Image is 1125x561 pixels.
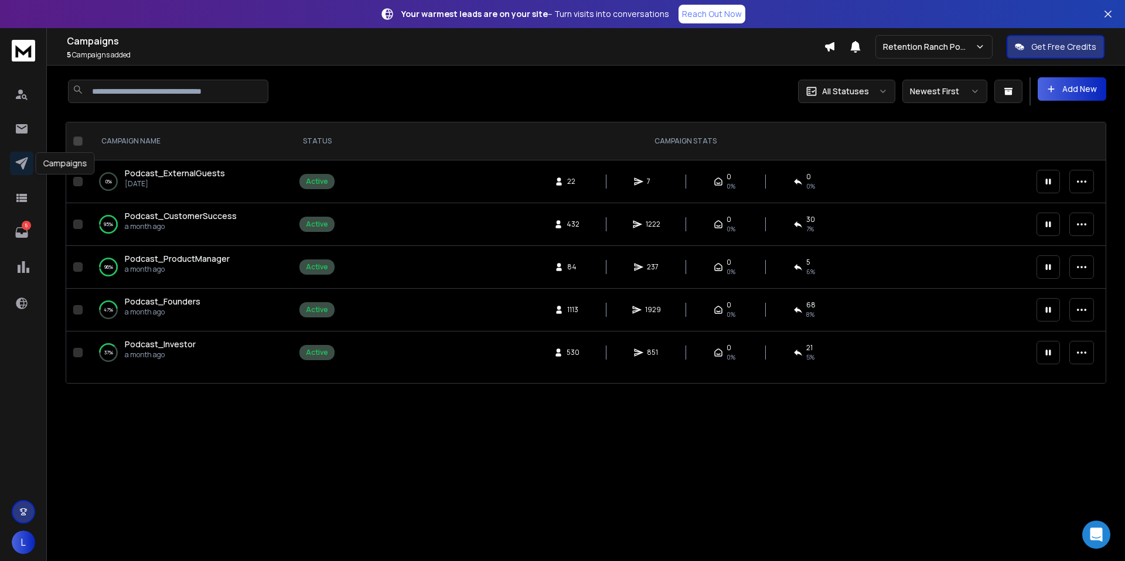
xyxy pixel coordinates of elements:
span: 0 [727,172,731,182]
p: 95 % [104,218,113,230]
div: Active [306,220,328,229]
span: 0 [727,215,731,224]
span: 8 % [806,310,814,319]
span: 0 [727,300,731,310]
th: CAMPAIGN STATS [342,122,1029,160]
span: 432 [567,220,579,229]
img: logo [12,40,35,61]
span: 0% [727,353,735,362]
p: [DATE] [125,179,225,189]
div: Active [306,348,328,357]
td: 37%Podcast_Investora month ago [87,331,292,374]
p: 47 % [104,304,113,316]
a: Podcast_ProductManager [125,253,230,265]
span: 0 [727,258,731,267]
span: Podcast_CustomerSuccess [125,210,237,221]
p: Campaigns added [67,50,824,60]
p: 5 [22,221,31,230]
span: 7 [647,177,659,186]
div: Active [306,177,328,186]
span: Podcast_ProductManager [125,253,230,264]
a: Podcast_Founders [125,296,200,307]
span: 5 [67,50,71,60]
button: L [12,531,35,554]
span: 0 [727,343,731,353]
div: Active [306,305,328,314]
td: 95%Podcast_CustomerSuccessa month ago [87,203,292,246]
p: 0 % [105,176,112,187]
span: 5 % [806,353,814,362]
a: Podcast_ExternalGuests [125,167,225,179]
p: a month ago [125,350,196,360]
p: 37 % [104,347,113,358]
span: 0% [727,267,735,276]
p: Get Free Credits [1031,41,1096,53]
span: 84 [567,262,579,272]
a: Podcast_Investor [125,338,196,350]
span: 851 [647,348,659,357]
span: 0 [806,172,811,182]
p: All Statuses [822,85,869,97]
span: 68 [806,300,816,310]
td: 0%Podcast_ExternalGuests[DATE] [87,160,292,203]
p: a month ago [125,307,200,317]
th: STATUS [292,122,342,160]
span: Podcast_Founders [125,296,200,307]
span: 5 [806,258,810,267]
span: 0% [727,182,735,191]
button: Get Free Credits [1007,35,1104,59]
td: 47%Podcast_Foundersa month ago [87,289,292,331]
span: 7 % [806,224,814,234]
button: Add New [1038,77,1106,101]
p: Retention Ranch Podcast [883,41,975,53]
a: Reach Out Now [679,5,745,23]
button: Newest First [902,80,987,103]
p: 96 % [104,261,113,273]
span: 22 [567,177,579,186]
span: 0% [727,224,735,234]
div: Campaigns [36,152,95,175]
span: 21 [806,343,813,353]
a: 5 [10,221,33,244]
strong: Your warmest leads are on your site [401,8,548,19]
span: 6 % [806,267,815,276]
p: a month ago [125,265,230,274]
div: Open Intercom Messenger [1082,521,1110,549]
span: 0 % [806,182,815,191]
h1: Campaigns [67,34,824,48]
span: 1929 [645,305,661,314]
span: 237 [647,262,659,272]
div: Active [306,262,328,272]
th: CAMPAIGN NAME [87,122,292,160]
p: a month ago [125,222,237,231]
span: 530 [567,348,579,357]
a: Podcast_CustomerSuccess [125,210,237,222]
span: 1222 [646,220,660,229]
p: – Turn visits into conversations [401,8,669,20]
span: 30 [806,215,815,224]
td: 96%Podcast_ProductManagera month ago [87,246,292,289]
span: 0% [727,310,735,319]
p: Reach Out Now [682,8,742,20]
span: 1113 [567,305,579,314]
